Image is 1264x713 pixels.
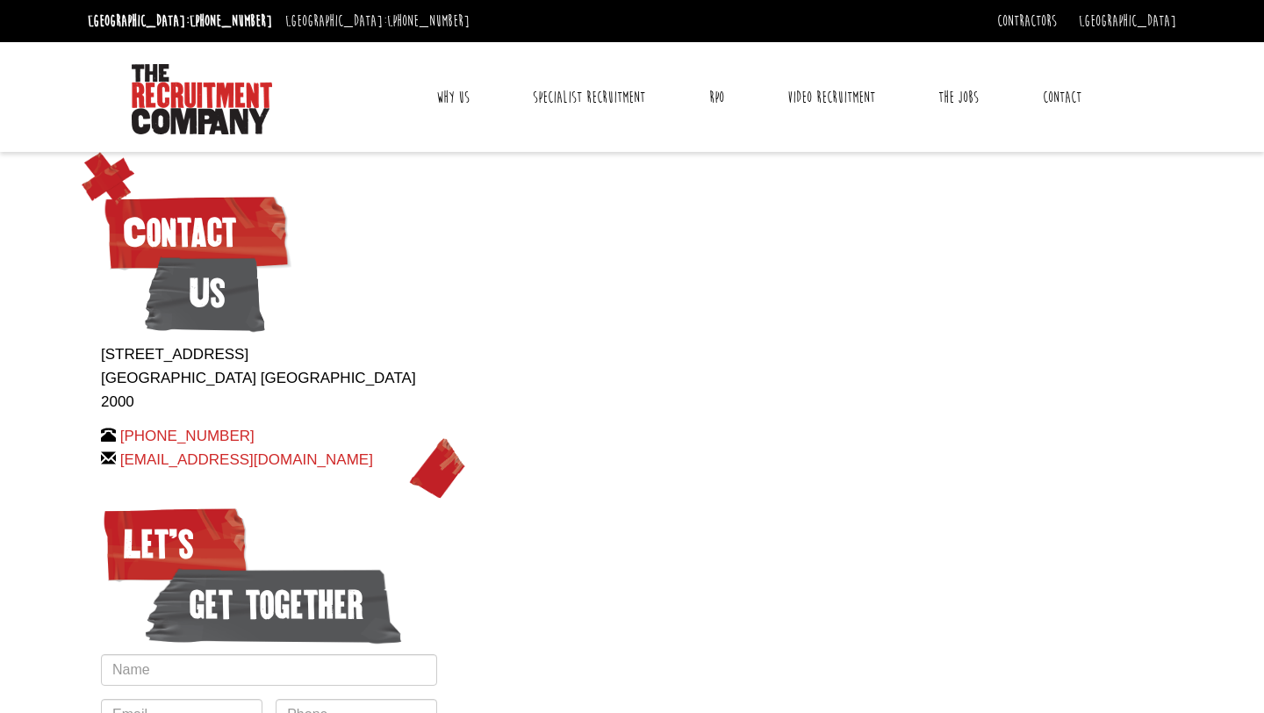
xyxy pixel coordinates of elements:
[132,64,272,134] img: The Recruitment Company
[925,76,992,119] a: The Jobs
[190,11,272,31] a: [PHONE_NUMBER]
[774,76,888,119] a: Video Recruitment
[281,7,474,35] li: [GEOGRAPHIC_DATA]:
[120,451,373,468] a: [EMAIL_ADDRESS][DOMAIN_NAME]
[145,561,402,649] span: get together
[145,249,265,337] span: Us
[101,654,437,686] input: Name
[101,501,249,588] span: Let’s
[997,11,1057,31] a: Contractors
[83,7,276,35] li: [GEOGRAPHIC_DATA]:
[387,11,470,31] a: [PHONE_NUMBER]
[520,76,658,119] a: Specialist Recruitment
[696,76,737,119] a: RPO
[101,342,437,414] p: [STREET_ADDRESS] [GEOGRAPHIC_DATA] [GEOGRAPHIC_DATA] 2000
[101,189,291,277] span: Contact
[1030,76,1095,119] a: Contact
[120,428,255,444] a: [PHONE_NUMBER]
[423,76,483,119] a: Why Us
[1079,11,1176,31] a: [GEOGRAPHIC_DATA]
